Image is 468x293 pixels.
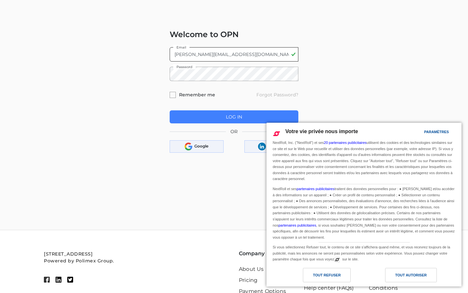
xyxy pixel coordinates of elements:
[170,47,299,62] input: Business email address
[364,268,458,286] a: Tout autoriser
[44,258,229,263] p: Powered by Polimex Group.
[244,140,298,153] div: LinkedIn
[170,110,299,124] button: Log In
[297,187,334,191] a: partenaires publicitaires
[44,277,50,283] img: facebook logo
[285,129,358,134] span: Votre vie privée nous importe
[173,64,196,69] label: Password
[173,45,189,49] label: Email
[239,250,294,258] h5: Company
[170,140,224,153] div: Google
[413,127,428,139] a: Paramètres
[369,277,398,291] a: Terms and Conditions
[279,223,316,227] a: partenaires publicitaires
[67,277,73,283] img: twitter logo
[395,272,427,279] div: Tout autoriser
[44,251,229,257] p: [STREET_ADDRESS]
[313,272,341,279] div: Tout refuser
[256,91,298,100] a: Forgot Password?
[424,128,449,135] div: Paramètres
[185,143,192,150] img: Google logo
[226,114,242,120] span: Log In
[170,128,299,135] div: OR
[170,30,299,39] h5: Welcome to OPN
[56,277,61,283] img: linkedin logo
[304,285,354,291] a: Help center (FAQs)
[239,277,257,283] a: Pricing
[258,143,266,150] img: LinkedIn logo
[239,266,264,272] a: About Us
[271,243,457,263] div: Si vous sélectionnez Refuser tout, le contenu de ce site s'affichera quand même, et vous recevrez...
[324,141,367,145] a: 20 partenaires publicitaires
[179,91,215,98] span: Remember me
[271,139,457,183] div: NextRoll, Inc. ("NextRoll") et ses utilisent des cookies et des technologies similaires sur ce si...
[270,268,364,286] a: Tout refuser
[271,184,457,241] div: NextRoll et ses traitent des données personnelles pour : ● [PERSON_NAME] et/ou accéder à des info...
